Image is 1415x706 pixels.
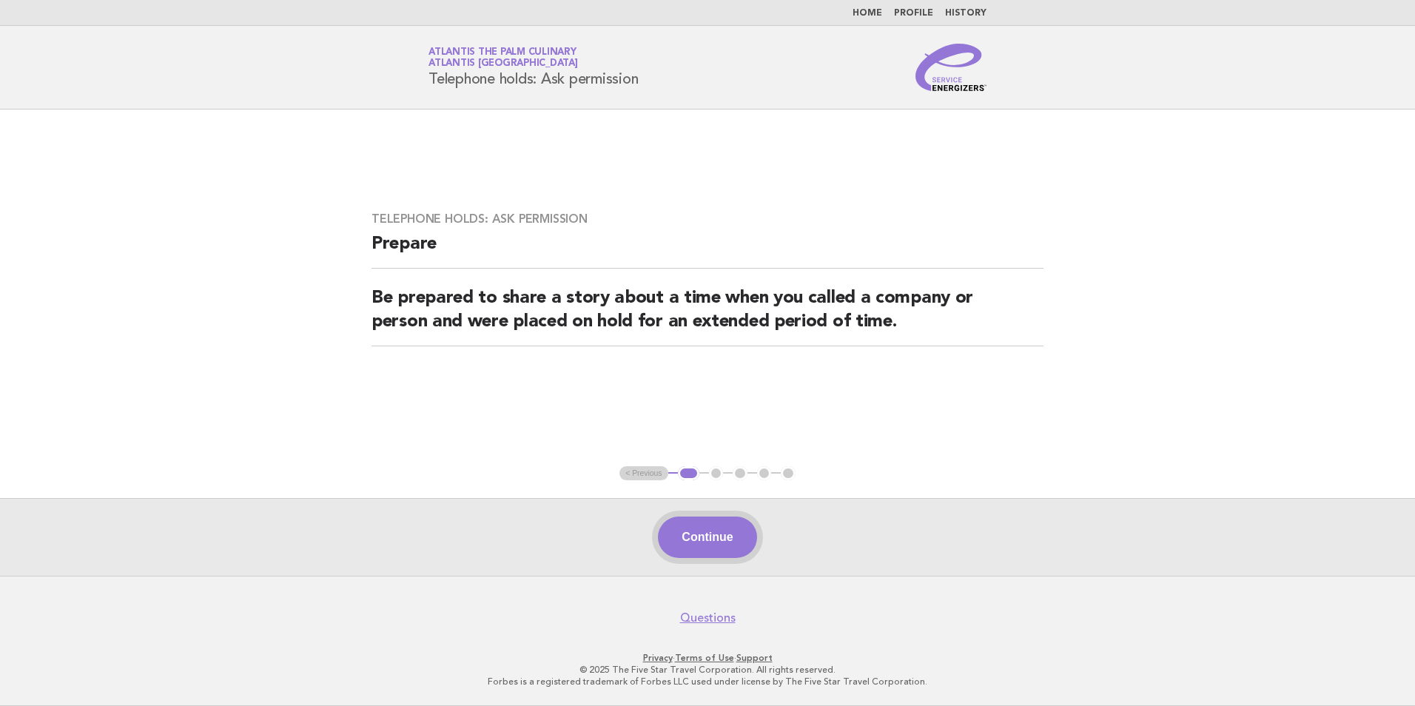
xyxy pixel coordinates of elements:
p: Forbes is a registered trademark of Forbes LLC used under license by The Five Star Travel Corpora... [255,676,1160,687]
a: Terms of Use [675,653,734,663]
a: Privacy [643,653,673,663]
a: Profile [894,9,933,18]
h1: Telephone holds: Ask permission [428,48,638,87]
h2: Be prepared to share a story about a time when you called a company or person and were placed on ... [372,286,1043,346]
h2: Prepare [372,232,1043,269]
a: Questions [680,611,736,625]
a: Atlantis The Palm CulinaryAtlantis [GEOGRAPHIC_DATA] [428,47,578,68]
span: Atlantis [GEOGRAPHIC_DATA] [428,59,578,69]
a: Home [853,9,882,18]
button: 1 [678,466,699,481]
img: Service Energizers [915,44,987,91]
button: Continue [658,517,756,558]
h3: Telephone holds: Ask permission [372,212,1043,226]
p: © 2025 The Five Star Travel Corporation. All rights reserved. [255,664,1160,676]
p: · · [255,652,1160,664]
a: History [945,9,987,18]
a: Support [736,653,773,663]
